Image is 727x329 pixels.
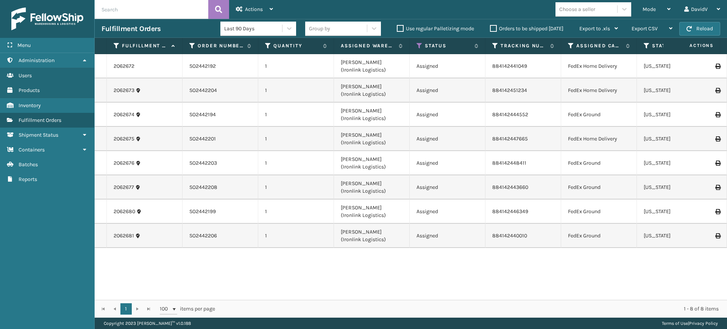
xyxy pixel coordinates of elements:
div: | [662,318,718,329]
td: 1 [258,151,334,175]
td: SO2442199 [183,200,258,224]
span: Fulfillment Orders [19,117,61,123]
td: FedEx Home Delivery [561,78,637,103]
a: 1 [120,303,132,315]
i: Print Label [715,136,720,142]
label: Orders to be shipped [DATE] [490,25,563,32]
a: Terms of Use [662,321,688,326]
td: SO2442208 [183,175,258,200]
a: 2062681 [114,232,134,240]
a: 2062672 [114,62,134,70]
label: Order Number [198,42,243,49]
a: 2062676 [114,159,134,167]
span: Mode [643,6,656,12]
a: 884142448411 [492,160,526,166]
span: 100 [160,305,171,313]
td: [US_STATE] [637,151,713,175]
td: SO2442201 [183,127,258,151]
p: Copyright 2023 [PERSON_NAME]™ v 1.0.188 [104,318,191,329]
td: FedEx Home Delivery [561,54,637,78]
span: Reports [19,176,37,182]
td: Assigned [410,200,485,224]
td: FedEx Ground [561,103,637,127]
a: 884142446349 [492,208,528,215]
label: Assigned Carrier Service [576,42,622,49]
td: [PERSON_NAME] (Ironlink Logistics) [334,151,410,175]
td: 1 [258,175,334,200]
i: Print Label [715,112,720,117]
i: Print Label [715,209,720,214]
span: Export to .xls [579,25,610,32]
a: 884142441049 [492,63,527,69]
td: [US_STATE] [637,175,713,200]
td: FedEx Ground [561,224,637,248]
a: 884142443660 [492,184,528,190]
label: Status [425,42,471,49]
td: FedEx Ground [561,200,637,224]
label: State [652,42,698,49]
a: 884142440010 [492,232,527,239]
span: Products [19,87,40,94]
td: [US_STATE] [637,200,713,224]
span: Shipment Status [19,132,58,138]
td: [PERSON_NAME] (Ironlink Logistics) [334,200,410,224]
a: 2062675 [114,135,134,143]
td: [US_STATE] [637,78,713,103]
a: 2062673 [114,87,134,94]
span: Actions [666,39,718,52]
td: Assigned [410,224,485,248]
i: Print Label [715,233,720,239]
div: 1 - 8 of 8 items [226,305,719,313]
div: Choose a seller [559,5,595,13]
td: [PERSON_NAME] (Ironlink Logistics) [334,175,410,200]
td: Assigned [410,103,485,127]
td: [PERSON_NAME] (Ironlink Logistics) [334,224,410,248]
td: SO2442206 [183,224,258,248]
label: Use regular Palletizing mode [397,25,474,32]
img: logo [11,8,83,30]
label: Fulfillment Order Id [122,42,168,49]
a: 2062677 [114,184,134,191]
i: Print Label [715,161,720,166]
td: SO2442192 [183,54,258,78]
span: Menu [17,42,31,48]
td: FedEx Home Delivery [561,127,637,151]
a: 2062680 [114,208,135,215]
td: [US_STATE] [637,54,713,78]
i: Print Label [715,185,720,190]
td: Assigned [410,54,485,78]
a: Privacy Policy [689,321,718,326]
td: [PERSON_NAME] (Ironlink Logistics) [334,127,410,151]
span: Containers [19,147,45,153]
td: 1 [258,127,334,151]
td: Assigned [410,127,485,151]
div: Group by [309,25,330,33]
td: [US_STATE] [637,224,713,248]
td: 1 [258,78,334,103]
span: Batches [19,161,38,168]
button: Reload [679,22,720,36]
td: [PERSON_NAME] (Ironlink Logistics) [334,103,410,127]
td: Assigned [410,78,485,103]
td: SO2442204 [183,78,258,103]
td: [US_STATE] [637,103,713,127]
td: Assigned [410,175,485,200]
label: Assigned Warehouse [341,42,395,49]
h3: Fulfillment Orders [101,24,161,33]
td: 1 [258,103,334,127]
td: 1 [258,224,334,248]
td: 1 [258,200,334,224]
span: Actions [245,6,263,12]
td: Assigned [410,151,485,175]
td: SO2442194 [183,103,258,127]
td: [PERSON_NAME] (Ironlink Logistics) [334,54,410,78]
a: 884142444552 [492,111,528,118]
td: FedEx Ground [561,175,637,200]
td: [PERSON_NAME] (Ironlink Logistics) [334,78,410,103]
span: Administration [19,57,55,64]
i: Print Label [715,64,720,69]
i: Print Label [715,88,720,93]
span: Users [19,72,32,79]
td: 1 [258,54,334,78]
a: 2062674 [114,111,134,119]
